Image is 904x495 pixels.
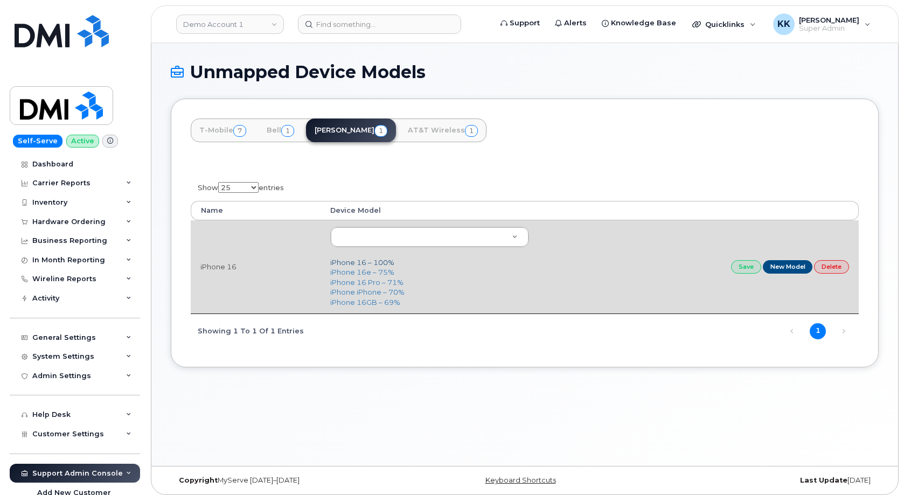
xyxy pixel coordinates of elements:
th: Device Model: activate to sort column ascending [321,201,539,220]
a: [PERSON_NAME]1 [306,118,396,142]
a: Next [836,323,852,339]
label: Show entries [191,175,284,197]
span: 7 [233,125,246,137]
a: Save [731,260,761,274]
a: T-Mobile7 [191,118,255,142]
a: iPhone 16 – 100% [330,258,394,267]
div: Showing 1 to 1 of 1 entries [191,321,304,339]
a: Delete [814,260,849,274]
span: 1 [281,125,294,137]
td: iPhone 16 [191,220,321,313]
th: Name: activate to sort column ascending [191,201,321,220]
a: iPhone 16GB – 69% [330,298,400,306]
th: : activate to sort column ascending [539,201,859,220]
a: iPhone 16 Pro – 71% [330,278,404,287]
a: New Model [763,260,813,274]
strong: Copyright [179,476,218,484]
a: Bell1 [258,118,303,142]
div: MyServe [DATE]–[DATE] [171,476,407,485]
strong: Last Update [800,476,847,484]
a: Previous [784,323,800,339]
a: iPhone 16e – 75% [330,268,394,276]
a: 1 [810,323,826,339]
select: Showentries [218,182,259,193]
span: 1 [374,125,387,137]
h1: Unmapped Device Models [171,62,879,81]
span: 1 [465,125,478,137]
a: iPhone iPhone – 70% [330,288,405,296]
div: [DATE] [643,476,879,485]
a: Keyboard Shortcuts [485,476,556,484]
a: AT&T Wireless1 [399,118,486,142]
